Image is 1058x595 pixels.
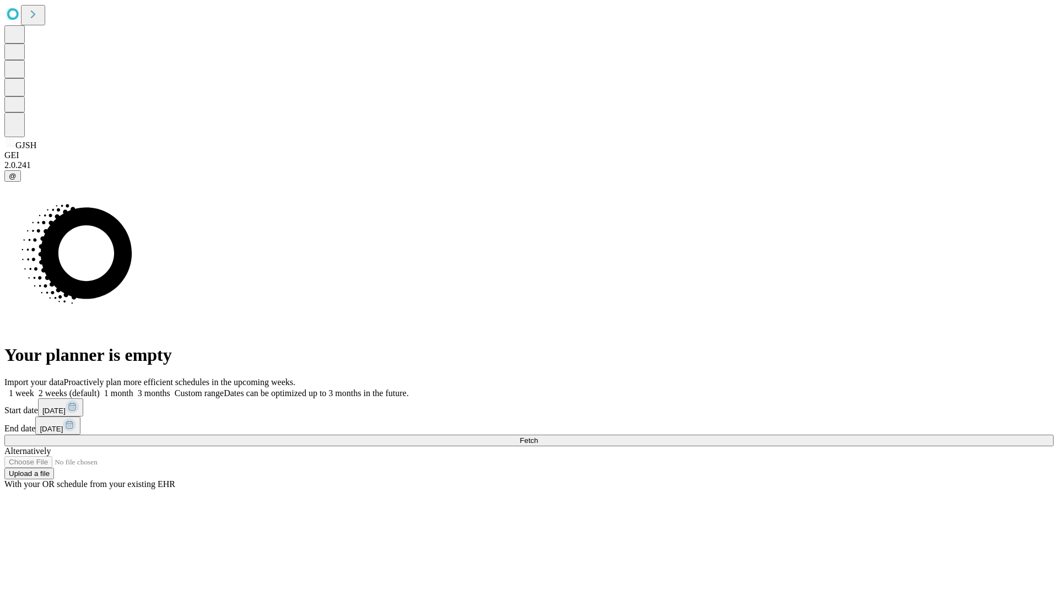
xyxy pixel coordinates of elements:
button: [DATE] [35,416,80,435]
button: [DATE] [38,398,83,416]
h1: Your planner is empty [4,345,1054,365]
span: 1 week [9,388,34,398]
div: 2.0.241 [4,160,1054,170]
span: Import your data [4,377,64,387]
button: @ [4,170,21,182]
span: 1 month [104,388,133,398]
span: Proactively plan more efficient schedules in the upcoming weeks. [64,377,295,387]
button: Upload a file [4,468,54,479]
span: Custom range [175,388,224,398]
span: [DATE] [42,407,66,415]
span: 3 months [138,388,170,398]
span: With your OR schedule from your existing EHR [4,479,175,489]
span: [DATE] [40,425,63,433]
span: GJSH [15,140,36,150]
div: End date [4,416,1054,435]
button: Fetch [4,435,1054,446]
div: Start date [4,398,1054,416]
span: 2 weeks (default) [39,388,100,398]
div: GEI [4,150,1054,160]
span: Fetch [520,436,538,445]
span: Alternatively [4,446,51,456]
span: @ [9,172,17,180]
span: Dates can be optimized up to 3 months in the future. [224,388,408,398]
